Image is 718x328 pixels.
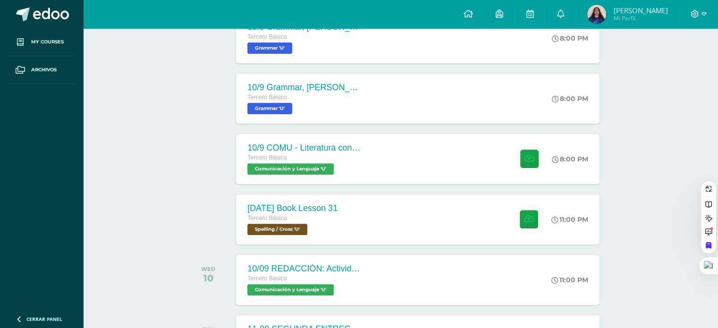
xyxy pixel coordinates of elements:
[247,215,287,221] span: Tercero Básico
[247,154,287,161] span: Tercero Básico
[247,34,287,40] span: Tercero Básico
[552,155,588,163] div: 8:00 PM
[247,284,334,295] span: Comunicación y Lenguaje 'U'
[587,5,606,24] img: 02fc95f1cea7a14427fa6a2cfa2f001c.png
[201,266,215,272] div: WED
[247,83,361,93] div: 10/9 Grammar, [PERSON_NAME] Platform, Unit 30 Focused practice A
[247,103,292,114] span: Grammar 'U'
[8,56,76,84] a: Archivos
[201,272,215,284] div: 10
[247,224,307,235] span: Spelling / Cross 'U'
[8,28,76,56] a: My courses
[247,163,334,175] span: Comunicación y Lenguaje 'U'
[247,264,361,274] div: 10/09 REDACCIÓN: Actividad de Guatemala
[552,94,588,103] div: 8:00 PM
[247,275,287,282] span: Tercero Básico
[247,203,338,213] div: [DATE] Book Lesson 31
[247,42,292,54] span: Grammar 'U'
[613,14,667,22] span: Mi Perfil
[613,6,667,15] span: [PERSON_NAME]
[247,94,287,101] span: Tercero Básico
[551,276,588,284] div: 11:00 PM
[552,34,588,42] div: 8:00 PM
[551,215,588,224] div: 11:00 PM
[31,38,64,46] span: My courses
[247,143,361,153] div: 10/9 COMU - Literatura contemporánea- Anotaciones en el cuaderno.
[26,316,62,322] span: Cerrar panel
[31,66,57,74] span: Archivos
